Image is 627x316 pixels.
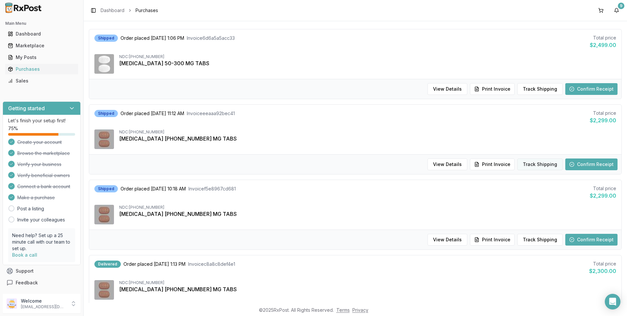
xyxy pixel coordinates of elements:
img: Biktarvy 50-200-25 MG TABS [94,280,114,300]
div: $2,499.00 [590,41,616,49]
a: Book a call [12,252,37,258]
span: Browse the marketplace [17,150,70,157]
span: Invoice 6d6a5a5acc33 [187,35,235,41]
span: Feedback [16,279,38,286]
img: Dovato 50-300 MG TABS [94,54,114,74]
a: Invite your colleagues [17,217,65,223]
div: Shipped [94,185,118,192]
nav: breadcrumb [101,7,158,14]
div: NDC: [PHONE_NUMBER] [119,129,616,135]
button: Purchases [3,64,81,74]
button: Track Shipping [517,158,563,170]
img: RxPost Logo [3,3,44,13]
button: Marketplace [3,40,81,51]
button: View Details [427,83,467,95]
button: Confirm Receipt [565,234,618,246]
div: Total price [590,35,616,41]
span: Order placed [DATE] 1:06 PM [121,35,184,41]
span: Verify your business [17,161,61,168]
button: Sales [3,76,81,86]
span: Verify beneficial owners [17,172,70,179]
a: Marketplace [5,40,78,52]
img: User avatar [7,298,17,309]
span: Connect a bank account [17,183,70,190]
span: Order placed [DATE] 11:12 AM [121,110,184,117]
div: My Posts [8,54,75,61]
button: Print Invoice [470,158,515,170]
p: Let's finish your setup first! [8,117,75,124]
span: Invoice c8a8c8def4e1 [188,261,235,267]
div: $2,299.00 [590,116,616,124]
div: Shipped [94,35,118,42]
div: [MEDICAL_DATA] [PHONE_NUMBER] MG TABS [119,135,616,143]
button: 9 [611,5,622,16]
p: Welcome [21,298,66,304]
div: Open Intercom Messenger [605,294,620,309]
a: My Posts [5,52,78,63]
span: Purchases [136,7,158,14]
div: NDC: [PHONE_NUMBER] [119,280,616,285]
span: Invoice f5e8967cd681 [188,186,236,192]
button: Print Invoice [470,234,515,246]
a: Sales [5,75,78,87]
span: Order placed [DATE] 10:18 AM [121,186,186,192]
div: Total price [590,110,616,116]
div: $2,300.00 [589,267,616,275]
div: NDC: [PHONE_NUMBER] [119,54,616,59]
span: 75 % [8,125,18,132]
a: Dashboard [101,7,124,14]
span: Create your account [17,139,62,145]
button: My Posts [3,52,81,63]
a: Dashboard [5,28,78,40]
div: Sales [8,78,75,84]
div: [MEDICAL_DATA] 50-300 MG TABS [119,59,616,67]
button: View Details [427,234,467,246]
div: Total price [590,185,616,192]
div: Total price [589,261,616,267]
span: Order placed [DATE] 1:13 PM [123,261,185,267]
div: Shipped [94,110,118,117]
span: Make a purchase [17,194,55,201]
div: Marketplace [8,42,75,49]
h2: Main Menu [5,21,78,26]
a: Purchases [5,63,78,75]
div: [MEDICAL_DATA] [PHONE_NUMBER] MG TABS [119,285,616,293]
button: Support [3,265,81,277]
button: Track Shipping [517,83,563,95]
button: Track Shipping [517,234,563,246]
img: Biktarvy 50-200-25 MG TABS [94,205,114,224]
a: Post a listing [17,205,44,212]
div: Purchases [8,66,75,72]
div: NDC: [PHONE_NUMBER] [119,205,616,210]
a: Terms [336,307,350,313]
a: Privacy [352,307,368,313]
h3: Getting started [8,104,45,112]
button: Confirm Receipt [565,158,618,170]
p: Need help? Set up a 25 minute call with our team to set up. [12,232,71,252]
div: Delivered [94,261,121,268]
button: Dashboard [3,29,81,39]
button: View Details [427,158,467,170]
button: Print Invoice [470,83,515,95]
div: 9 [618,3,624,9]
div: [MEDICAL_DATA] [PHONE_NUMBER] MG TABS [119,210,616,218]
button: Confirm Receipt [565,83,618,95]
span: Invoice eeaaa92bec41 [187,110,235,117]
button: Feedback [3,277,81,289]
div: Dashboard [8,31,75,37]
p: [EMAIL_ADDRESS][DOMAIN_NAME] [21,304,66,309]
img: Biktarvy 50-200-25 MG TABS [94,129,114,149]
div: $2,299.00 [590,192,616,200]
